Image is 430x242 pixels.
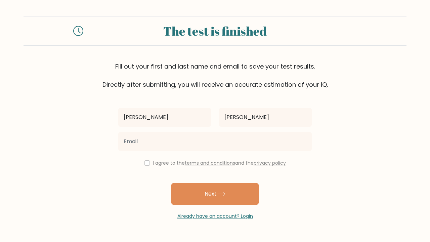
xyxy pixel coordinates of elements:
div: The test is finished [91,22,339,40]
label: I agree to the and the [153,160,286,166]
a: privacy policy [254,160,286,166]
input: Email [118,132,312,151]
div: Fill out your first and last name and email to save your test results. Directly after submitting,... [24,62,406,89]
a: terms and conditions [185,160,235,166]
input: First name [118,108,211,127]
input: Last name [219,108,312,127]
a: Already have an account? Login [177,213,253,219]
button: Next [171,183,259,205]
